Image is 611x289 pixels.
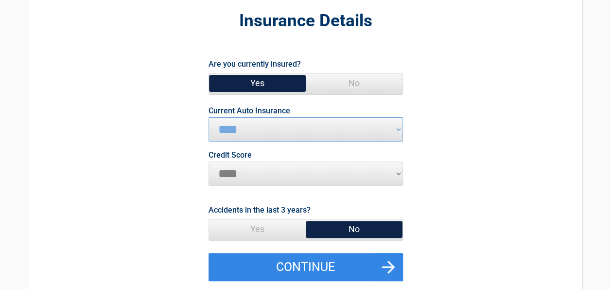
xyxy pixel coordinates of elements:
[306,219,402,239] span: No
[209,253,403,281] button: Continue
[306,73,402,93] span: No
[209,219,306,239] span: Yes
[209,73,306,93] span: Yes
[209,203,311,217] label: Accidents in the last 3 years?
[209,57,301,71] label: Are you currently insured?
[209,151,252,159] label: Credit Score
[83,10,529,33] h2: Insurance Details
[209,107,290,115] label: Current Auto Insurance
